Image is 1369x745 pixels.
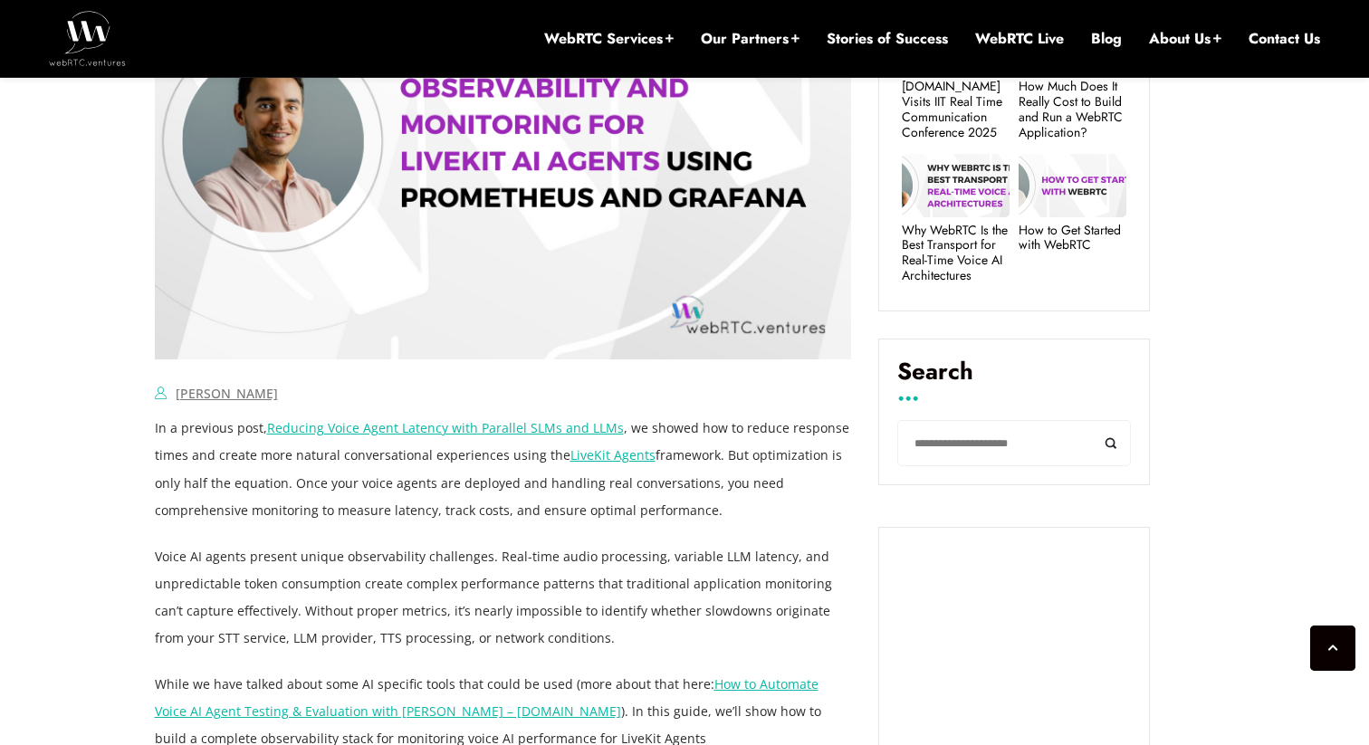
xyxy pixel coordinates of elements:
a: WebRTC Live [975,29,1064,49]
p: In a previous post, , we showed how to reduce response times and create more natural conversation... [155,415,852,523]
a: WebRTC Services [544,29,674,49]
a: Contact Us [1249,29,1320,49]
a: Blog [1091,29,1122,49]
a: Our Partners [701,29,799,49]
a: LiveKit Agents [570,446,656,463]
a: [PERSON_NAME] [176,385,278,402]
a: [DOMAIN_NAME] Visits IIT Real Time Communication Conference 2025 [902,79,1010,139]
a: How to Get Started with WebRTC [1019,223,1126,253]
a: About Us [1149,29,1221,49]
a: Stories of Success [827,29,948,49]
a: Why WebRTC Is the Best Transport for Real-Time Voice AI Architectures [902,223,1010,283]
img: WebRTC.ventures [49,11,126,65]
button: Search [1090,420,1131,466]
a: How Much Does It Really Cost to Build and Run a WebRTC Application? [1019,79,1126,139]
p: Voice AI agents present unique observability challenges. Real-time audio processing, variable LLM... [155,543,852,652]
a: Reducing Voice Agent Latency with Parallel SLMs and LLMs [267,419,624,436]
label: Search [897,358,1131,399]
